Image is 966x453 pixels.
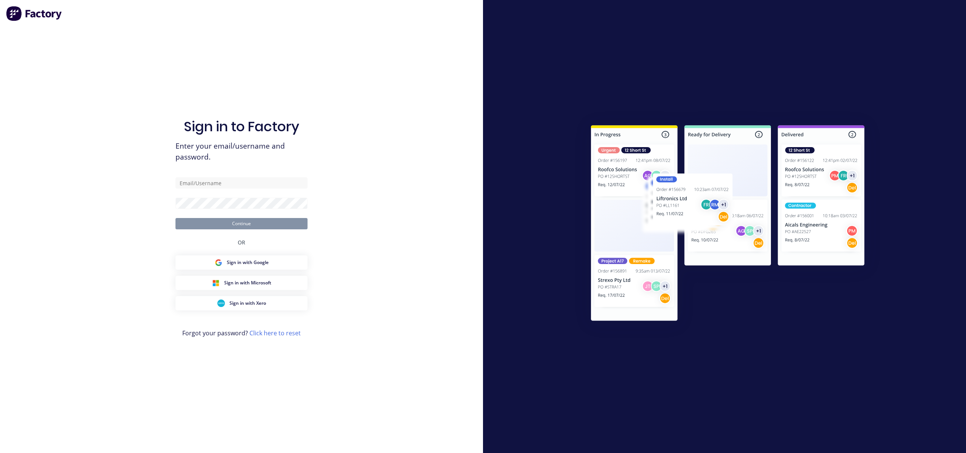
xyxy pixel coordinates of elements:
span: Forgot your password? [182,329,301,338]
img: Xero Sign in [217,299,225,307]
img: Microsoft Sign in [212,279,220,287]
input: Email/Username [175,177,308,189]
button: Xero Sign inSign in with Xero [175,296,308,310]
span: Sign in with Xero [229,300,266,307]
button: Continue [175,218,308,229]
span: Sign in with Google [227,259,269,266]
img: Factory [6,6,63,21]
button: Google Sign inSign in with Google [175,255,308,270]
button: Microsoft Sign inSign in with Microsoft [175,276,308,290]
h1: Sign in to Factory [184,118,299,135]
img: Sign in [574,110,881,339]
span: Sign in with Microsoft [224,279,271,286]
span: Enter your email/username and password. [175,141,308,163]
img: Google Sign in [215,259,222,266]
a: Click here to reset [249,329,301,337]
div: OR [238,229,245,255]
